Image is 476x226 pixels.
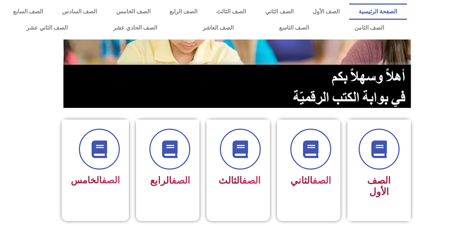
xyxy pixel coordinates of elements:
a: الصف السابع [4,4,52,20]
a: الصفحة الرئيسية [349,4,407,20]
a: الصف [102,175,120,185]
span: الثاني [290,175,331,186]
a: الصف الأول [303,4,349,20]
span: الثالث [218,175,261,186]
a: الصف السادس [52,4,106,20]
a: الصف التاسع [256,20,332,36]
a: الصف [313,175,331,186]
a: الصف الثاني عشر [4,20,90,36]
a: الصف الثالث [207,4,255,20]
a: الصف الحادي عشر [90,20,180,36]
a: الصف العاشر [180,20,256,36]
a: الصف [172,175,190,186]
a: الصف [242,175,261,186]
a: الصف الرابع [160,4,207,20]
span: الصف الأول [367,175,391,197]
span: الخامس [71,175,120,185]
a: الصف الخامس [107,4,160,20]
a: الصف الثاني [256,4,303,20]
a: الصف الثامن [332,20,407,36]
span: الرابع [150,175,190,186]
